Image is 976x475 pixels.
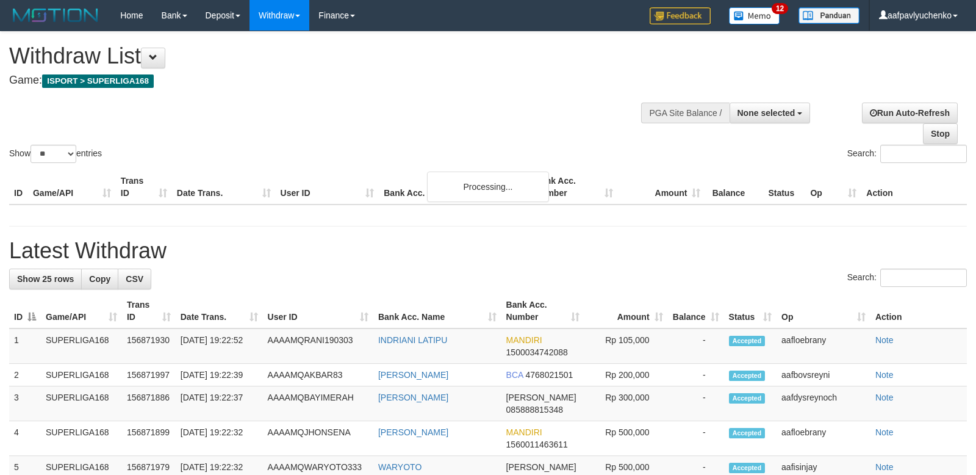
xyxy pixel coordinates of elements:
[17,274,74,284] span: Show 25 rows
[777,328,870,364] td: aafloebrany
[730,103,811,123] button: None selected
[729,7,780,24] img: Button%20Memo.svg
[506,440,568,449] span: Copy 1560011463611 to clipboard
[89,274,110,284] span: Copy
[30,145,76,163] select: Showentries
[506,335,542,345] span: MANDIRI
[729,371,766,381] span: Accepted
[263,364,373,386] td: AAAAMQAKBAR83
[9,364,41,386] td: 2
[847,145,967,163] label: Search:
[41,364,122,386] td: SUPERLIGA168
[176,328,263,364] td: [DATE] 19:22:52
[41,421,122,456] td: SUPERLIGA168
[122,294,176,328] th: Trans ID: activate to sort column ascending
[880,269,967,287] input: Search:
[28,170,116,205] th: Game/API
[729,463,766,473] span: Accepted
[875,462,894,472] a: Note
[729,393,766,404] span: Accepted
[122,364,176,386] td: 156871997
[263,294,373,328] th: User ID: activate to sort column ascending
[506,370,523,380] span: BCA
[724,294,777,328] th: Status: activate to sort column ascending
[378,335,447,345] a: INDRIANI LATIPU
[875,393,894,402] a: Note
[263,421,373,456] td: AAAAMQJHONSENA
[805,170,861,205] th: Op
[9,170,28,205] th: ID
[379,170,530,205] th: Bank Acc. Name
[9,145,102,163] label: Show entries
[705,170,763,205] th: Balance
[263,386,373,421] td: AAAAMQBAYIMERAH
[176,386,263,421] td: [DATE] 19:22:37
[126,274,143,284] span: CSV
[777,421,870,456] td: aafloebrany
[427,172,549,202] div: Processing...
[737,108,795,118] span: None selected
[862,103,958,123] a: Run Auto-Refresh
[772,3,788,14] span: 12
[176,294,263,328] th: Date Trans.: activate to sort column ascending
[729,428,766,438] span: Accepted
[378,393,448,402] a: [PERSON_NAME]
[9,44,639,68] h1: Withdraw List
[176,364,263,386] td: [DATE] 19:22:39
[9,386,41,421] td: 3
[506,427,542,437] span: MANDIRI
[668,421,724,456] td: -
[875,370,894,380] a: Note
[506,393,576,402] span: [PERSON_NAME]
[41,386,122,421] td: SUPERLIGA168
[729,336,766,346] span: Accepted
[584,421,667,456] td: Rp 500,000
[777,386,870,421] td: aafdysreynoch
[641,103,729,123] div: PGA Site Balance /
[584,386,667,421] td: Rp 300,000
[525,370,573,380] span: Copy 4768021501 to clipboard
[798,7,859,24] img: panduan.png
[276,170,379,205] th: User ID
[668,294,724,328] th: Balance: activate to sort column ascending
[9,239,967,263] h1: Latest Withdraw
[861,170,967,205] th: Action
[9,328,41,364] td: 1
[9,421,41,456] td: 4
[506,405,563,415] span: Copy 085888815348 to clipboard
[263,328,373,364] td: AAAAMQRANI190303
[847,269,967,287] label: Search:
[122,328,176,364] td: 156871930
[41,294,122,328] th: Game/API: activate to sort column ascending
[81,269,118,289] a: Copy
[116,170,172,205] th: Trans ID
[923,123,958,144] a: Stop
[9,6,102,24] img: MOTION_logo.png
[875,427,894,437] a: Note
[875,335,894,345] a: Note
[41,328,122,364] td: SUPERLIGA168
[870,294,967,328] th: Action
[618,170,706,205] th: Amount
[373,294,501,328] th: Bank Acc. Name: activate to sort column ascending
[172,170,276,205] th: Date Trans.
[176,421,263,456] td: [DATE] 19:22:32
[668,364,724,386] td: -
[650,7,711,24] img: Feedback.jpg
[763,170,805,205] th: Status
[501,294,585,328] th: Bank Acc. Number: activate to sort column ascending
[9,74,639,87] h4: Game:
[530,170,618,205] th: Bank Acc. Number
[506,462,576,472] span: [PERSON_NAME]
[506,347,568,357] span: Copy 1500034742088 to clipboard
[9,269,82,289] a: Show 25 rows
[584,364,667,386] td: Rp 200,000
[668,386,724,421] td: -
[9,294,41,328] th: ID: activate to sort column descending
[378,427,448,437] a: [PERSON_NAME]
[42,74,154,88] span: ISPORT > SUPERLIGA168
[122,421,176,456] td: 156871899
[777,294,870,328] th: Op: activate to sort column ascending
[378,462,422,472] a: WARYOTO
[584,328,667,364] td: Rp 105,000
